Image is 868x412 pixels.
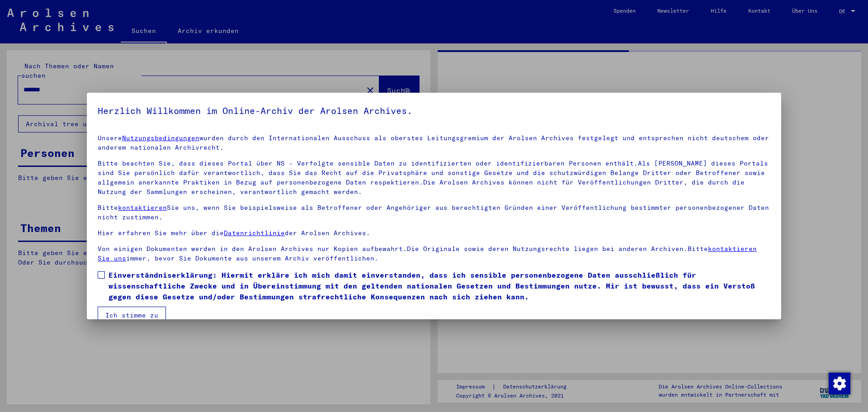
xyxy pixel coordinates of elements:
[98,133,770,152] p: Unsere wurden durch den Internationalen Ausschuss als oberstes Leitungsgremium der Arolsen Archiv...
[98,307,166,324] button: Ich stimme zu
[122,134,199,142] a: Nutzungsbedingungen
[98,203,770,222] p: Bitte Sie uns, wenn Sie beispielsweise als Betroffener oder Angehöriger aus berechtigten Gründen ...
[98,228,770,238] p: Hier erfahren Sie mehr über die der Arolsen Archives.
[98,159,770,197] p: Bitte beachten Sie, dass dieses Portal über NS - Verfolgte sensible Daten zu identifizierten oder...
[98,244,770,263] p: Von einigen Dokumenten werden in den Arolsen Archives nur Kopien aufbewahrt.Die Originale sowie d...
[224,229,285,237] a: Datenrichtlinie
[829,373,850,394] img: Zustimmung ändern
[118,204,167,212] a: kontaktieren
[108,270,770,302] span: Einverständniserklärung: Hiermit erkläre ich mich damit einverstanden, dass ich sensible personen...
[98,245,757,262] a: kontaktieren Sie uns
[98,104,770,118] h5: Herzlich Willkommen im Online-Archiv der Arolsen Archives.
[828,372,850,394] div: Zustimmung ändern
